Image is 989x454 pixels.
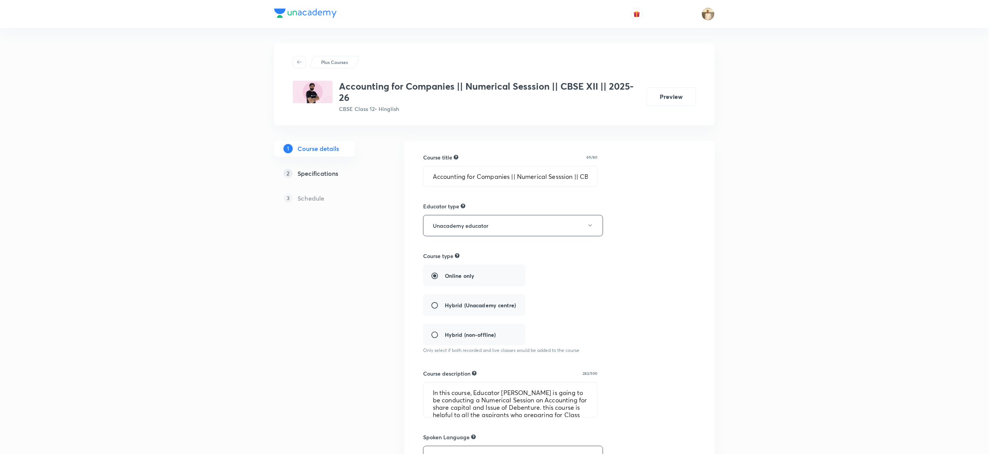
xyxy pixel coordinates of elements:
p: CBSE Class 12 • Hinglish [339,105,640,113]
div: A great title is short, clear and descriptive [454,154,458,161]
h6: Educator type [423,202,459,210]
div: Not allowed to edit [461,203,465,210]
p: Only select if both recorded and live classes would be added to the course [423,347,631,354]
a: 2Specifications [274,166,380,181]
a: Company Logo [274,9,337,20]
button: avatar [631,8,643,20]
img: Chandrakant Deshmukh [702,7,715,21]
div: Not allow to edit for recorded type class [471,433,476,440]
button: Unacademy educator [423,215,603,236]
div: Explain about your course, what you’ll be teaching, how it will help learners in their preparation. [472,370,477,377]
p: 2 [284,169,293,178]
p: 69/80 [587,155,598,159]
img: avatar [633,10,640,17]
p: 282/500 [583,371,598,375]
h6: Spoken Language [423,433,470,441]
img: Company Logo [274,9,337,18]
input: A great title is short, clear and descriptive [424,166,597,186]
textarea: In this course, Educator [PERSON_NAME] is going to be conducting a Numerical Session on Accountin... [424,383,597,417]
p: 3 [284,194,293,203]
h5: Specifications [297,169,338,178]
h6: Course description [423,369,470,378]
img: 3FA7414A-3D75-4740-8B45-9A98E0F2C108_plus.png [293,81,333,103]
h5: Course details [297,144,339,153]
div: A hybrid course can have a mix of online and offline classes. These courses will have restricted ... [455,252,460,259]
h5: Schedule [297,194,324,203]
p: 1 [284,144,293,153]
button: Preview [647,87,696,106]
h6: Course title [423,153,452,161]
h6: Course type [423,252,453,260]
h3: Accounting for Companies || Numerical Sesssion || CBSE XII || 2025-26 [339,81,640,103]
p: Plus Courses [321,59,348,66]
